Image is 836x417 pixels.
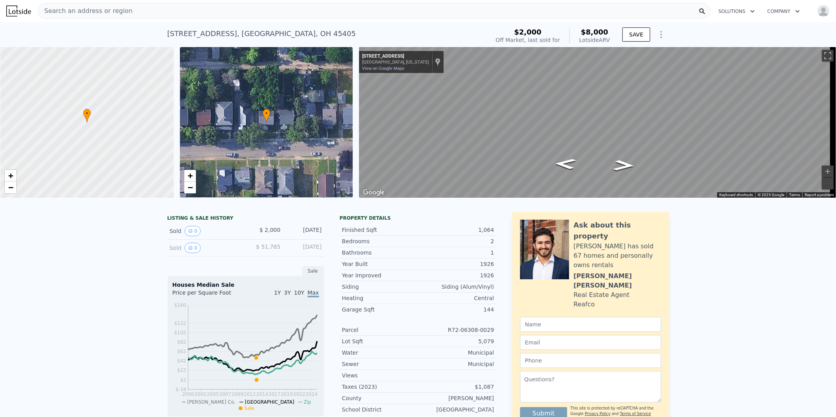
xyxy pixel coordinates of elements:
[231,392,243,397] tspan: 2009
[789,193,800,197] a: Terms
[5,182,16,193] a: Zoom out
[361,188,387,198] a: Open this area in Google Maps (opens a new window)
[342,349,418,357] div: Water
[274,290,281,296] span: 1Y
[342,371,418,379] div: Views
[342,306,418,313] div: Garage Sqft
[244,392,256,397] tspan: 2012
[308,290,319,297] span: Max
[719,192,753,198] button: Keyboard shortcuts
[622,27,650,42] button: SAVE
[83,110,91,117] span: •
[653,27,669,42] button: Show Options
[361,188,387,198] img: Google
[294,290,304,296] span: 10Y
[418,383,494,391] div: $1,087
[342,271,418,279] div: Year Improved
[342,260,418,268] div: Year Built
[268,392,281,397] tspan: 2017
[822,178,834,189] button: Zoom out
[185,243,201,253] button: View historical data
[342,249,418,257] div: Bathrooms
[256,244,280,250] span: $ 51,785
[187,182,192,192] span: −
[5,170,16,182] a: Zoom in
[342,383,418,391] div: Taxes (2023)
[418,271,494,279] div: 1926
[418,360,494,368] div: Municipal
[244,406,254,411] span: Sale
[305,392,317,397] tspan: 2024
[822,166,834,177] button: Zoom in
[418,326,494,334] div: R72-06308-0029
[342,294,418,302] div: Heating
[263,110,270,117] span: •
[581,28,608,36] span: $8,000
[177,339,186,345] tspan: $82
[817,5,830,17] img: avatar
[8,171,13,180] span: +
[172,289,246,301] div: Price per Square Foot
[342,337,418,345] div: Lot Sqft
[418,394,494,402] div: [PERSON_NAME]
[177,349,186,354] tspan: $62
[520,317,661,332] input: Name
[546,156,585,172] path: Go West, E Maplewood Ave
[620,412,651,416] a: Terms of Service
[167,215,324,223] div: LISTING & SALE HISTORY
[342,237,418,245] div: Bedrooms
[180,377,186,383] tspan: $2
[170,243,239,253] div: Sold
[245,399,294,405] span: [GEOGRAPHIC_DATA]
[177,358,186,364] tspan: $42
[418,306,494,313] div: 144
[6,5,31,16] img: Lotside
[304,399,311,405] span: Zip
[174,330,186,335] tspan: $102
[302,266,324,276] div: Sale
[418,226,494,234] div: 1,064
[342,360,418,368] div: Sewer
[712,4,761,18] button: Solutions
[418,406,494,413] div: [GEOGRAPHIC_DATA]
[342,406,418,413] div: School District
[362,53,429,60] div: [STREET_ADDRESS]
[574,242,661,270] div: [PERSON_NAME] has sold 67 homes and personally owns rentals
[187,171,192,180] span: +
[219,392,231,397] tspan: 2007
[170,226,239,236] div: Sold
[362,66,404,71] a: View on Google Maps
[281,392,293,397] tspan: 2019
[418,349,494,357] div: Municipal
[514,28,541,36] span: $2,000
[184,182,196,193] a: Zoom out
[496,36,560,44] div: Off Market, last sold for
[172,281,319,289] div: Houses Median Sale
[263,109,270,122] div: •
[177,368,186,373] tspan: $22
[194,392,207,397] tspan: 2002
[342,226,418,234] div: Finished Sqft
[185,226,201,236] button: View historical data
[167,28,356,39] div: [STREET_ADDRESS] , [GEOGRAPHIC_DATA] , OH 45405
[259,227,280,233] span: $ 2,000
[184,170,196,182] a: Zoom in
[418,294,494,302] div: Central
[38,6,132,16] span: Search an address or region
[284,290,291,296] span: 3Y
[287,243,322,253] div: [DATE]
[418,337,494,345] div: 5,079
[574,290,630,300] div: Real Estate Agent
[362,60,429,65] div: [GEOGRAPHIC_DATA], [US_STATE]
[585,412,610,416] a: Privacy Policy
[293,392,305,397] tspan: 2022
[604,158,644,173] path: Go East, E Maplewood Ave
[182,392,194,397] tspan: 2000
[287,226,322,236] div: [DATE]
[418,260,494,268] div: 1926
[207,392,219,397] tspan: 2005
[822,50,834,62] button: Toggle fullscreen view
[187,399,236,405] span: [PERSON_NAME] Co.
[174,320,186,326] tspan: $122
[256,392,268,397] tspan: 2014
